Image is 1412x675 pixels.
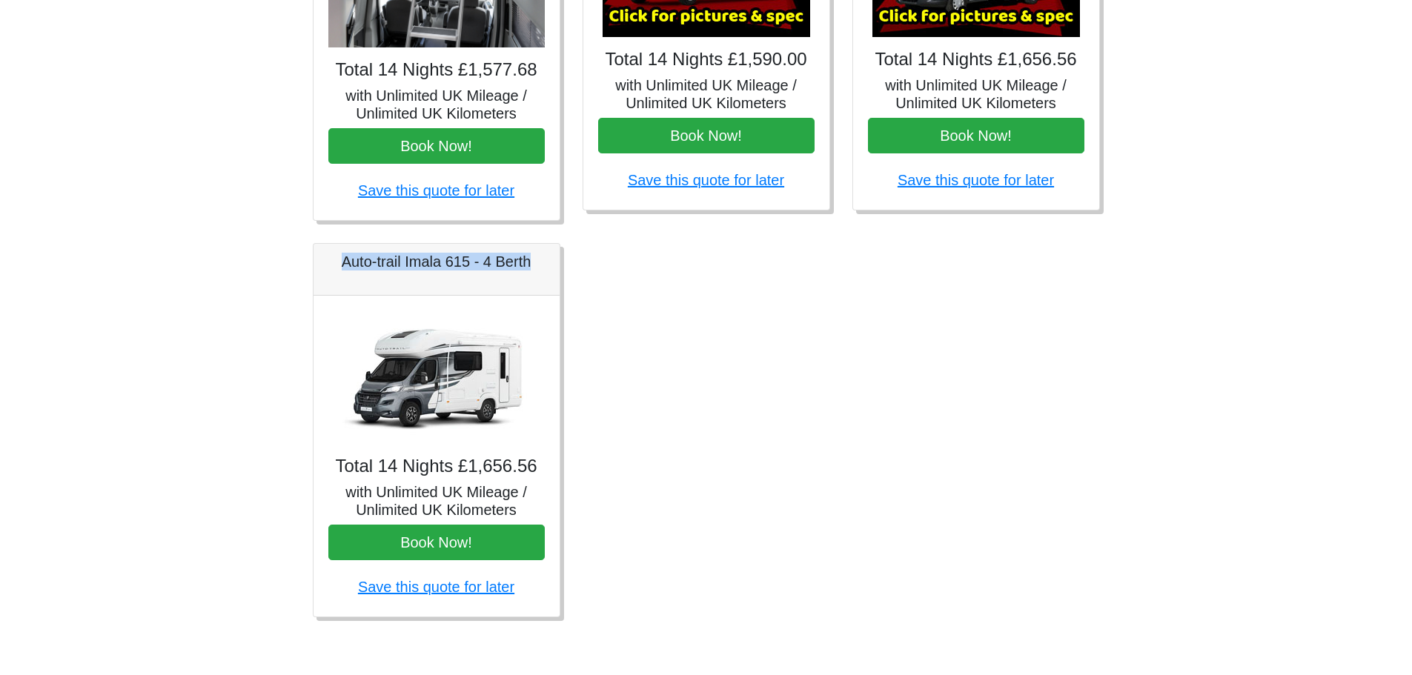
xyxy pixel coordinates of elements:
[328,59,545,81] h4: Total 14 Nights £1,577.68
[328,483,545,519] h5: with Unlimited UK Mileage / Unlimited UK Kilometers
[328,87,545,122] h5: with Unlimited UK Mileage / Unlimited UK Kilometers
[598,49,815,70] h4: Total 14 Nights £1,590.00
[333,310,540,444] img: Auto-trail Imala 615 - 4 Berth
[598,76,815,112] h5: with Unlimited UK Mileage / Unlimited UK Kilometers
[598,118,815,153] button: Book Now!
[868,49,1084,70] h4: Total 14 Nights £1,656.56
[328,253,545,270] h5: Auto-trail Imala 615 - 4 Berth
[328,128,545,164] button: Book Now!
[628,172,784,188] a: Save this quote for later
[358,182,514,199] a: Save this quote for later
[358,579,514,595] a: Save this quote for later
[328,456,545,477] h4: Total 14 Nights £1,656.56
[328,525,545,560] button: Book Now!
[898,172,1054,188] a: Save this quote for later
[868,118,1084,153] button: Book Now!
[868,76,1084,112] h5: with Unlimited UK Mileage / Unlimited UK Kilometers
